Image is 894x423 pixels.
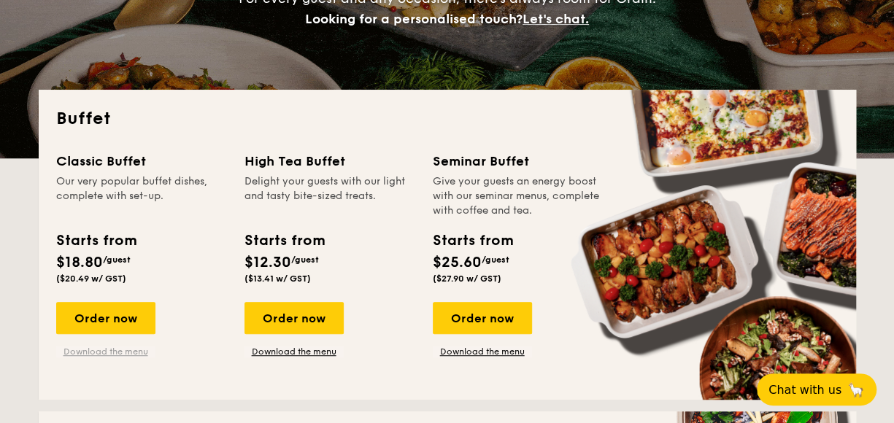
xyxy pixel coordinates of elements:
[523,11,589,27] span: Let's chat.
[433,346,532,357] a: Download the menu
[56,107,839,131] h2: Buffet
[56,230,136,252] div: Starts from
[305,11,523,27] span: Looking for a personalised touch?
[244,151,415,171] div: High Tea Buffet
[56,273,126,284] span: ($20.49 w/ GST)
[56,346,155,357] a: Download the menu
[433,302,532,334] div: Order now
[433,273,501,284] span: ($27.90 w/ GST)
[56,302,155,334] div: Order now
[433,151,604,171] div: Seminar Buffet
[244,302,344,334] div: Order now
[847,381,865,398] span: 🦙
[433,230,512,252] div: Starts from
[433,254,482,271] span: $25.60
[482,255,509,265] span: /guest
[244,346,344,357] a: Download the menu
[768,383,841,397] span: Chat with us
[244,273,311,284] span: ($13.41 w/ GST)
[433,174,604,218] div: Give your guests an energy boost with our seminar menus, complete with coffee and tea.
[244,174,415,218] div: Delight your guests with our light and tasty bite-sized treats.
[103,255,131,265] span: /guest
[56,254,103,271] span: $18.80
[56,151,227,171] div: Classic Buffet
[244,230,324,252] div: Starts from
[757,373,876,405] button: Chat with us🦙
[291,255,319,265] span: /guest
[244,254,291,271] span: $12.30
[56,174,227,218] div: Our very popular buffet dishes, complete with set-up.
